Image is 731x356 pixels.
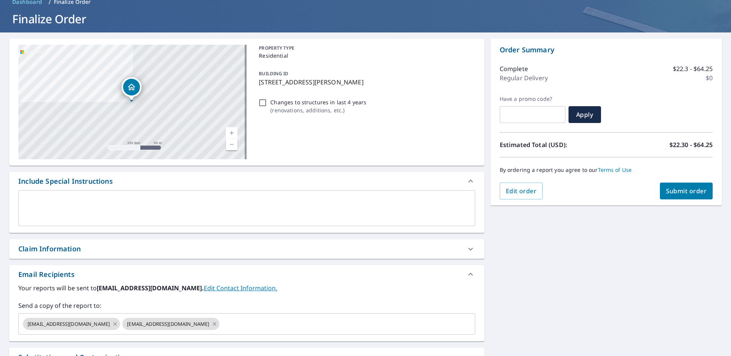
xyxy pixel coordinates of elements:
[500,140,606,149] p: Estimated Total (USD):
[669,140,713,149] p: $22.30 - $64.25
[9,172,484,190] div: Include Special Instructions
[122,318,219,330] div: [EMAIL_ADDRESS][DOMAIN_NAME]
[500,64,528,73] p: Complete
[259,52,472,60] p: Residential
[9,11,722,27] h1: Finalize Order
[97,284,204,292] b: [EMAIL_ADDRESS][DOMAIN_NAME].
[569,106,601,123] button: Apply
[18,176,113,186] div: Include Special Instructions
[270,106,366,114] p: ( renovations, additions, etc. )
[18,301,475,310] label: Send a copy of the report to:
[673,64,713,73] p: $22.3 - $64.25
[506,187,537,195] span: Edit order
[259,45,472,52] p: PROPERTY TYPE
[660,183,713,199] button: Submit order
[500,45,713,55] p: Order Summary
[122,77,141,101] div: Dropped pin, building 1, Residential property, 6818 Dudley Cir Arvada, CO 80004
[500,183,543,199] button: Edit order
[9,239,484,259] div: Claim Information
[18,269,75,280] div: Email Recipients
[500,167,713,173] p: By ordering a report you agree to our
[598,166,632,173] a: Terms of Use
[259,78,472,87] p: [STREET_ADDRESS][PERSON_NAME]
[259,70,288,77] p: BUILDING ID
[226,127,237,139] a: Current Level 17, Zoom In
[706,73,713,83] p: $0
[500,73,548,83] p: Regular Delivery
[270,98,366,106] p: Changes to structures in last 4 years
[575,110,595,119] span: Apply
[204,284,277,292] a: EditContactInfo
[23,318,120,330] div: [EMAIL_ADDRESS][DOMAIN_NAME]
[666,187,707,195] span: Submit order
[18,244,81,254] div: Claim Information
[18,283,475,293] label: Your reports will be sent to
[500,95,565,102] label: Have a promo code?
[9,265,484,283] div: Email Recipients
[226,139,237,150] a: Current Level 17, Zoom Out
[23,320,114,328] span: [EMAIL_ADDRESS][DOMAIN_NAME]
[122,320,214,328] span: [EMAIL_ADDRESS][DOMAIN_NAME]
